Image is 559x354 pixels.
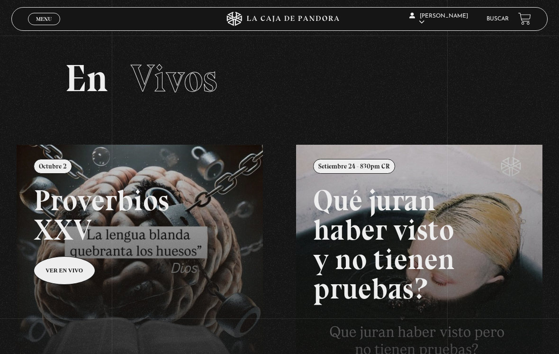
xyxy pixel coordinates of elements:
[409,13,468,25] span: [PERSON_NAME]
[518,12,531,25] a: View your shopping cart
[131,56,217,101] span: Vivos
[65,59,494,97] h2: En
[36,16,52,22] span: Menu
[33,24,55,31] span: Cerrar
[487,16,509,22] a: Buscar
